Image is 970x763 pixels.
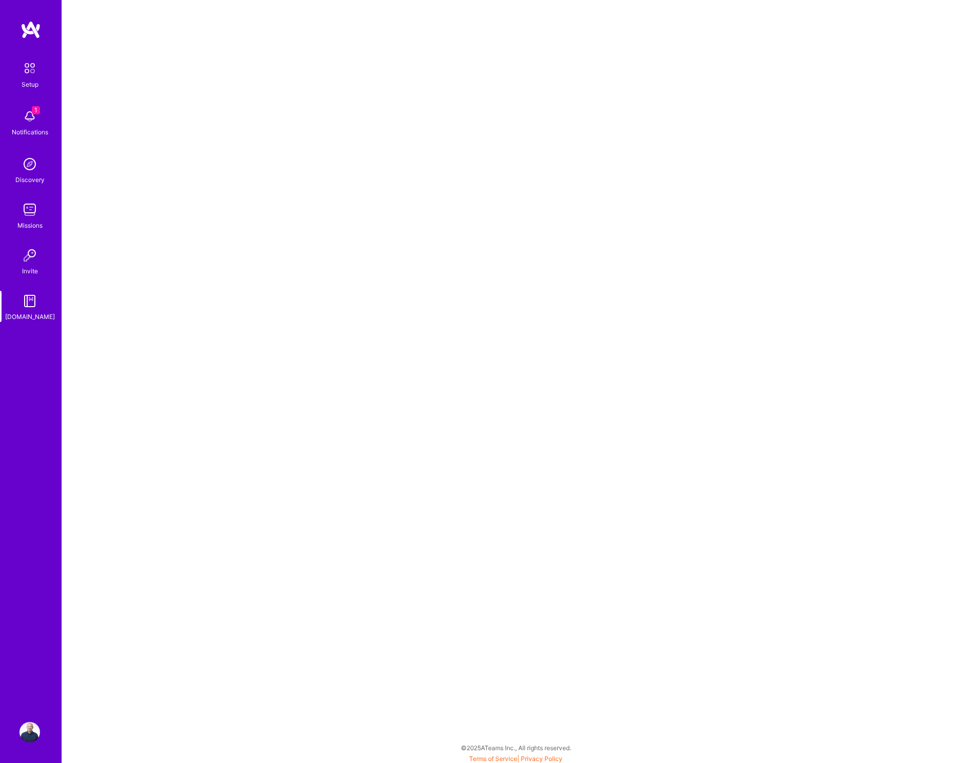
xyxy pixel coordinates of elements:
span: 1 [32,106,40,114]
div: Setup [22,79,38,90]
img: guide book [19,291,40,311]
img: discovery [19,154,40,174]
a: Terms of Service [469,755,517,762]
div: Invite [22,266,38,276]
div: Notifications [12,127,48,137]
img: Invite [19,245,40,266]
img: teamwork [19,199,40,220]
img: setup [19,57,41,79]
a: User Avatar [17,722,43,742]
img: logo [21,21,41,39]
a: Privacy Policy [521,755,562,762]
span: | [469,755,562,762]
div: © 2025 ATeams Inc., All rights reserved. [62,735,970,760]
img: bell [19,106,40,127]
div: Discovery [15,174,45,185]
div: Missions [17,220,43,231]
div: [DOMAIN_NAME] [5,311,55,322]
img: User Avatar [19,722,40,742]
